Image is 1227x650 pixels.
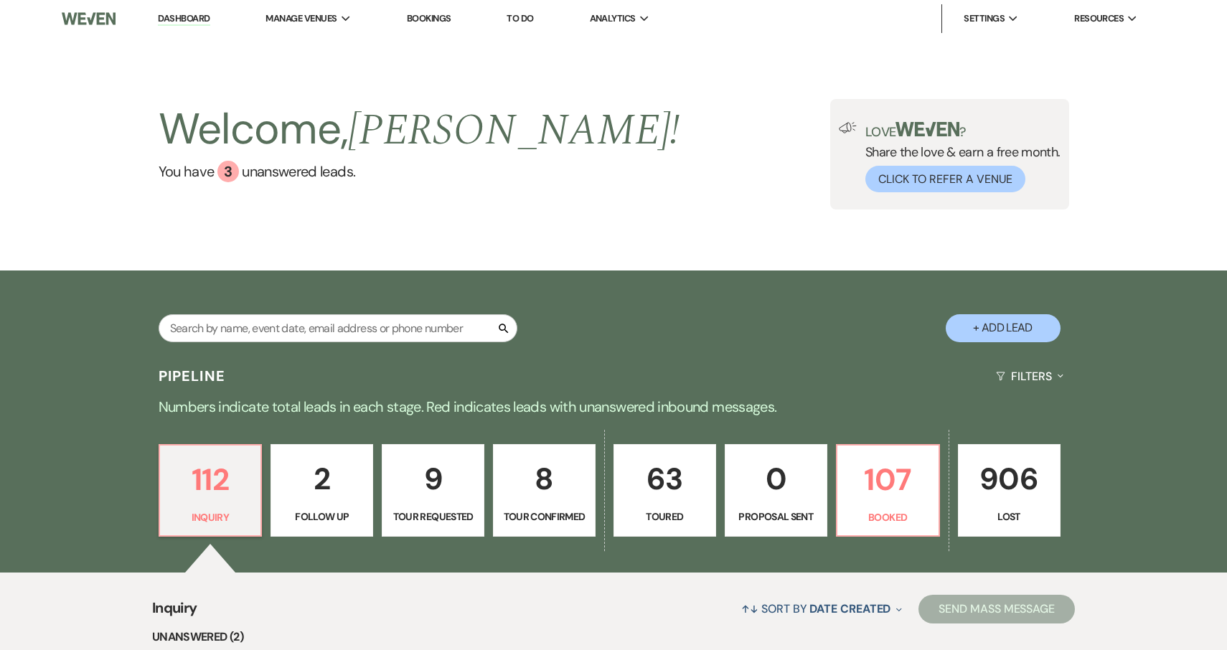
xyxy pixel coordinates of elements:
p: Numbers indicate total leads in each stage. Red indicates leads with unanswered inbound messages. [97,395,1130,418]
a: 906Lost [958,444,1061,537]
p: 0 [734,455,818,503]
span: Analytics [590,11,636,26]
span: Settings [964,11,1005,26]
p: Inquiry [169,509,253,525]
a: 63Toured [613,444,716,537]
a: To Do [507,12,533,24]
a: 9Tour Requested [382,444,484,537]
h2: Welcome, [159,99,680,161]
a: 8Tour Confirmed [493,444,596,537]
button: Filters [990,357,1068,395]
div: Share the love & earn a free month. [857,122,1061,192]
span: ↑↓ [741,601,758,616]
img: weven-logo-green.svg [895,122,959,136]
img: loud-speaker-illustration.svg [839,122,857,133]
p: Toured [623,509,707,524]
button: Click to Refer a Venue [865,166,1025,192]
p: Lost [967,509,1051,524]
button: + Add Lead [946,314,1061,342]
p: Love ? [865,122,1061,138]
img: Weven Logo [62,4,116,34]
p: 9 [391,455,475,503]
div: 3 [217,161,239,182]
p: 107 [846,456,930,504]
h3: Pipeline [159,366,226,386]
span: Date Created [809,601,890,616]
input: Search by name, event date, email address or phone number [159,314,517,342]
a: Bookings [407,12,451,24]
p: Tour Confirmed [502,509,586,524]
span: Inquiry [152,597,197,628]
p: 2 [280,455,364,503]
span: Manage Venues [265,11,337,26]
p: 112 [169,456,253,504]
p: 8 [502,455,586,503]
button: Send Mass Message [918,595,1075,623]
p: Booked [846,509,930,525]
p: 906 [967,455,1051,503]
li: Unanswered (2) [152,628,1075,646]
span: [PERSON_NAME] ! [348,98,680,164]
a: 0Proposal Sent [725,444,827,537]
span: Resources [1074,11,1124,26]
p: Tour Requested [391,509,475,524]
button: Sort By Date Created [735,590,908,628]
p: 63 [623,455,707,503]
a: You have 3 unanswered leads. [159,161,680,182]
a: 112Inquiry [159,444,263,537]
a: 2Follow Up [271,444,373,537]
p: Follow Up [280,509,364,524]
a: 107Booked [836,444,940,537]
a: Dashboard [158,12,210,26]
p: Proposal Sent [734,509,818,524]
